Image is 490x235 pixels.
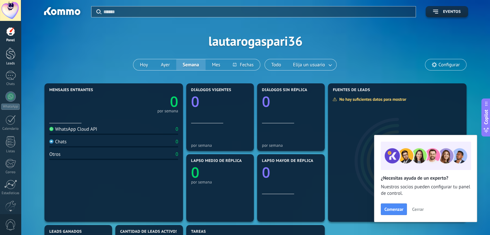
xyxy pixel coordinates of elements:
[262,163,270,182] text: 0
[114,92,178,111] a: 0
[384,207,403,211] span: Comenzar
[191,88,231,92] span: Diálogos vigentes
[288,59,336,70] button: Elija un usuario
[262,88,307,92] span: Diálogos sin réplica
[262,92,270,111] text: 0
[292,61,326,69] span: Elija un usuario
[176,151,178,157] div: 0
[157,109,178,113] div: por semana
[49,139,67,145] div: Chats
[1,38,20,42] div: Panel
[191,230,206,234] span: Tareas
[426,6,468,17] button: Eventos
[1,82,20,86] div: Chats
[49,139,53,144] img: Chats
[381,203,407,215] button: Comenzar
[1,104,20,110] div: WhatsApp
[170,92,178,111] text: 0
[191,180,249,184] div: por semana
[176,139,178,145] div: 0
[49,151,61,157] div: Otros
[176,126,178,132] div: 0
[1,61,20,66] div: Leads
[191,143,249,148] div: por semana
[133,59,154,70] button: Hoy
[409,204,427,214] button: Cerrar
[333,88,370,92] span: Fuentes de leads
[191,92,199,111] text: 0
[176,59,206,70] button: Semana
[1,149,20,154] div: Listas
[332,97,411,102] div: No hay suficientes datos para mostrar
[49,88,93,92] span: Mensajes entrantes
[381,175,470,181] h2: ¿Necesitas ayuda de un experto?
[438,62,460,68] span: Configurar
[1,127,20,131] div: Calendario
[206,59,227,70] button: Mes
[443,10,461,14] span: Eventos
[265,59,288,70] button: Todo
[262,143,320,148] div: por semana
[1,170,20,174] div: Correo
[154,59,176,70] button: Ayer
[49,230,82,234] span: Leads ganados
[49,126,97,132] div: WhatsApp Cloud API
[1,191,20,195] div: Estadísticas
[49,127,53,131] img: WhatsApp Cloud API
[262,159,313,163] span: Lapso mayor de réplica
[226,59,260,70] button: Fechas
[120,230,178,234] span: Cantidad de leads activos
[483,110,489,125] span: Copilot
[381,184,470,197] span: Nuestros socios pueden configurar tu panel de control.
[412,207,424,211] span: Cerrar
[191,163,199,182] text: 0
[191,159,242,163] span: Lapso medio de réplica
